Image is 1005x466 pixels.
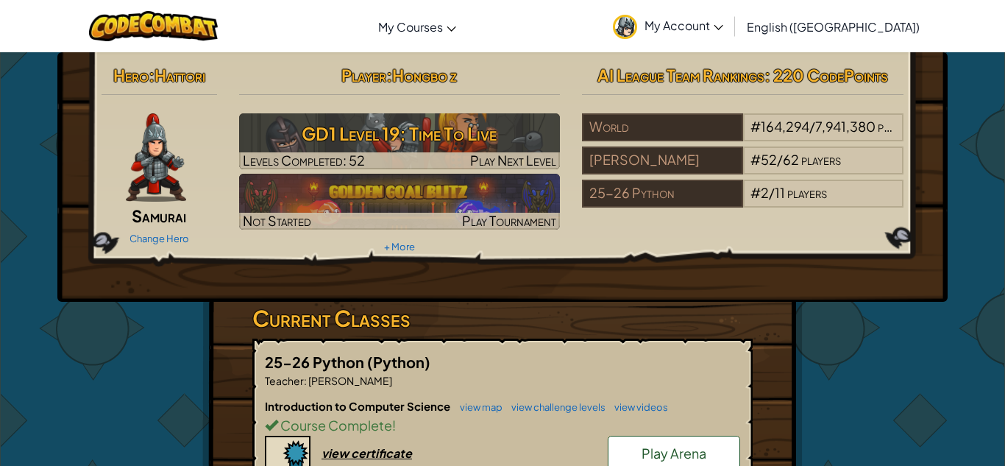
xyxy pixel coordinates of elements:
[613,15,637,39] img: avatar
[750,118,761,135] span: #
[750,151,761,168] span: #
[132,205,186,226] span: Samurai
[378,19,443,35] span: My Courses
[582,160,903,177] a: [PERSON_NAME]#52/62players
[878,118,917,135] span: players
[89,11,218,41] img: CodeCombat logo
[809,118,815,135] span: /
[761,118,809,135] span: 164,294
[761,151,777,168] span: 52
[386,65,392,85] span: :
[265,445,412,461] a: view certificate
[642,445,706,462] span: Play Arena
[764,65,888,85] span: : 220 CodePoints
[747,19,920,35] span: English ([GEOGRAPHIC_DATA])
[322,445,412,461] div: view certificate
[470,152,556,169] span: Play Next Level
[783,151,799,168] span: 62
[155,65,205,85] span: Hattori
[239,113,561,169] a: Play Next Level
[278,417,392,434] span: Course Complete
[265,353,367,371] span: 25-26 Python
[582,180,742,208] div: 25-26 Python
[243,212,311,229] span: Not Started
[126,113,186,202] img: samurai.pose.png
[582,146,742,174] div: [PERSON_NAME]
[239,174,561,230] img: Golden Goal
[582,194,903,211] a: 25-26 Python#2/11players
[149,65,155,85] span: :
[777,151,783,168] span: /
[265,374,304,387] span: Teacher
[265,399,452,413] span: Introduction to Computer Science
[582,113,742,141] div: World
[761,184,769,201] span: 2
[801,151,841,168] span: players
[392,417,396,434] span: !
[367,353,430,371] span: (Python)
[769,184,775,201] span: /
[304,374,307,387] span: :
[341,65,386,85] span: Player
[384,241,415,253] a: + More
[392,65,457,85] span: Hongbo z
[606,3,731,49] a: My Account
[644,18,723,33] span: My Account
[607,401,668,413] a: view videos
[129,233,189,244] a: Change Hero
[113,65,149,85] span: Hero
[243,152,365,169] span: Levels Completed: 52
[239,174,561,230] a: Not StartedPlay Tournament
[815,118,876,135] span: 7,941,380
[239,117,561,150] h3: GD1 Level 19: Time To Live
[452,401,502,413] a: view map
[750,184,761,201] span: #
[462,212,556,229] span: Play Tournament
[239,113,561,169] img: GD1 Level 19: Time To Live
[252,302,753,335] h3: Current Classes
[787,184,827,201] span: players
[597,65,764,85] span: AI League Team Rankings
[582,127,903,144] a: World#164,294/7,941,380players
[739,7,927,46] a: English ([GEOGRAPHIC_DATA])
[307,374,392,387] span: [PERSON_NAME]
[775,184,785,201] span: 11
[371,7,464,46] a: My Courses
[504,401,606,413] a: view challenge levels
